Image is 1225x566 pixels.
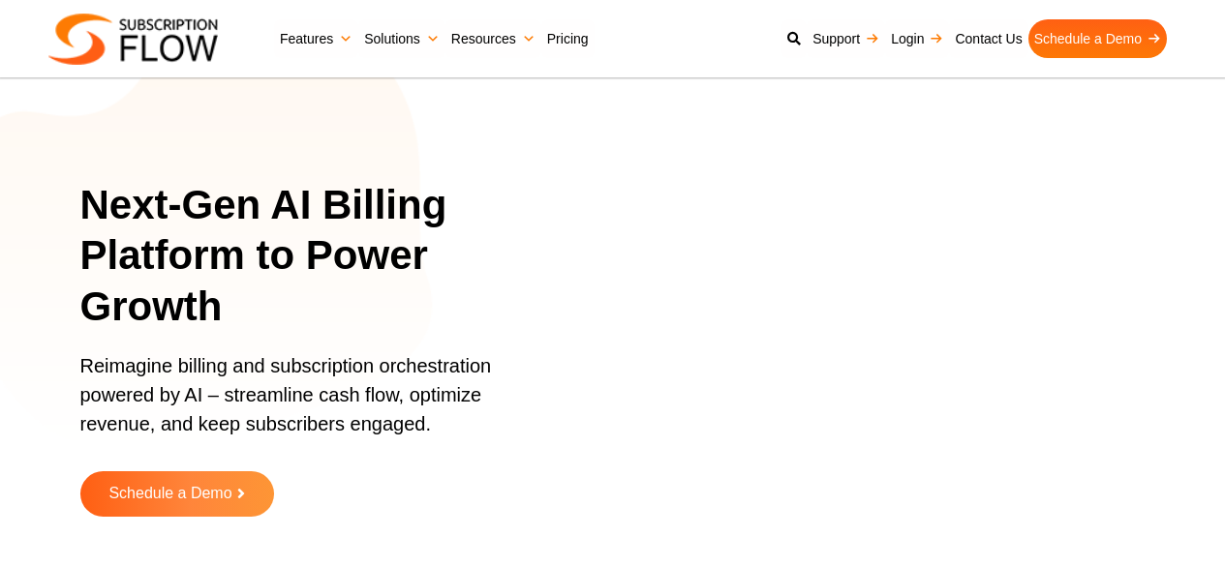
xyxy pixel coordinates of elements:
h1: Next-Gen AI Billing Platform to Power Growth [80,180,563,333]
a: Features [274,19,358,58]
p: Reimagine billing and subscription orchestration powered by AI – streamline cash flow, optimize r... [80,351,538,458]
a: Schedule a Demo [1028,19,1167,58]
img: Subscriptionflow [48,14,218,65]
a: Contact Us [949,19,1027,58]
span: Schedule a Demo [108,486,231,502]
a: Solutions [358,19,445,58]
a: Login [885,19,949,58]
a: Schedule a Demo [80,471,274,517]
a: Support [807,19,885,58]
a: Resources [445,19,541,58]
a: Pricing [541,19,595,58]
